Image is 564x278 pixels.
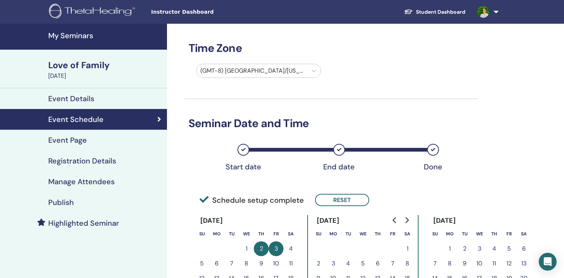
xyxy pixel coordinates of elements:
button: 5 [502,241,517,256]
h4: Event Schedule [48,115,104,124]
div: [DATE] [427,215,462,226]
h4: My Seminars [48,31,163,40]
button: 13 [517,256,531,271]
th: Wednesday [239,226,254,241]
th: Friday [502,226,517,241]
button: 6 [517,241,531,256]
div: [DATE] [311,215,345,226]
span: Instructor Dashboard [151,8,262,16]
button: 8 [442,256,457,271]
th: Wednesday [472,226,487,241]
h3: Seminar Date and Time [184,117,478,130]
th: Monday [442,226,457,241]
img: graduation-cap-white.svg [404,9,413,15]
button: 2 [254,241,269,256]
button: 4 [487,241,502,256]
div: Start date [225,162,262,171]
button: 1 [442,241,457,256]
button: 5 [355,256,370,271]
th: Monday [326,226,341,241]
button: 3 [472,241,487,256]
button: 6 [370,256,385,271]
button: 7 [427,256,442,271]
h4: Publish [48,198,74,207]
button: 3 [326,256,341,271]
button: 4 [283,241,298,256]
th: Saturday [517,226,531,241]
th: Saturday [400,226,415,241]
button: 9 [457,256,472,271]
button: 6 [209,256,224,271]
span: Schedule setup complete [200,195,304,206]
div: Love of Family [48,59,163,72]
div: [DATE] [48,72,163,80]
h4: Event Page [48,136,87,145]
th: Friday [385,226,400,241]
div: Done [414,162,452,171]
button: 2 [311,256,326,271]
img: default.jpg [477,6,489,18]
th: Tuesday [224,226,239,241]
th: Thursday [370,226,385,241]
button: 11 [283,256,298,271]
button: 1 [239,241,254,256]
button: 2 [457,241,472,256]
button: 8 [400,256,415,271]
button: 8 [239,256,254,271]
button: 9 [254,256,269,271]
button: 7 [385,256,400,271]
button: Go to previous month [389,213,401,228]
div: Open Intercom Messenger [539,253,557,271]
h4: Highlighted Seminar [48,219,119,228]
button: Go to next month [401,213,413,228]
th: Sunday [194,226,209,241]
th: Thursday [254,226,269,241]
button: 1 [400,241,415,256]
th: Thursday [487,226,502,241]
h3: Time Zone [184,42,478,55]
th: Tuesday [457,226,472,241]
th: Monday [209,226,224,241]
a: Love of Family[DATE] [44,59,167,80]
th: Sunday [311,226,326,241]
button: 12 [502,256,517,271]
h4: Manage Attendees [48,177,115,186]
th: Wednesday [355,226,370,241]
div: End date [321,162,358,171]
button: Reset [315,194,369,206]
button: 4 [341,256,355,271]
th: Tuesday [341,226,355,241]
button: 3 [269,241,283,256]
button: 10 [472,256,487,271]
h4: Registration Details [48,156,116,165]
div: [DATE] [194,215,229,226]
button: 10 [269,256,283,271]
th: Saturday [283,226,298,241]
button: 11 [487,256,502,271]
button: 7 [224,256,239,271]
th: Sunday [427,226,442,241]
a: Student Dashboard [398,5,471,19]
button: 5 [194,256,209,271]
h4: Event Details [48,94,94,103]
img: logo.png [49,4,138,20]
th: Friday [269,226,283,241]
